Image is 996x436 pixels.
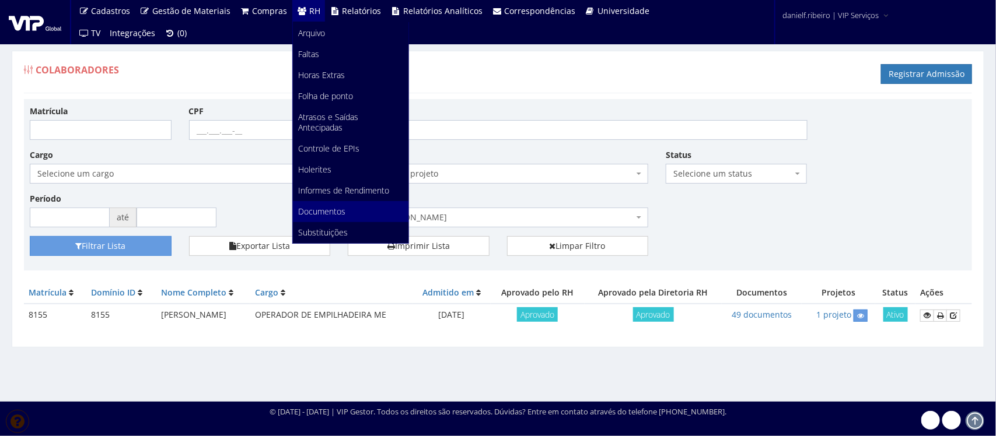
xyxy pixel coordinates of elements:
[299,164,332,175] span: Holerites
[403,5,483,16] span: Relatórios Analíticos
[37,168,316,180] span: Selecione um cargo
[722,282,802,304] th: Documentos
[517,307,558,322] span: Aprovado
[816,309,851,320] a: 1 projeto
[74,22,106,44] a: TV
[673,168,793,180] span: Selecione um status
[160,22,192,44] a: (0)
[36,64,119,76] span: Colaboradores
[597,5,649,16] span: Universidade
[152,5,230,16] span: Gestão de Materiais
[309,5,320,16] span: RH
[91,287,135,298] a: Domínio ID
[9,13,61,31] img: logo
[883,307,908,322] span: Ativo
[915,282,972,304] th: Ações
[881,64,972,84] a: Registrar Admissão
[875,282,915,304] th: Status
[348,236,490,256] a: Imprimir Lista
[293,65,408,86] a: Horas Extras
[299,48,320,59] span: Faltas
[507,236,649,256] a: Limpar Filtro
[106,22,160,44] a: Integrações
[30,149,53,161] label: Cargo
[86,304,156,326] td: 8155
[293,44,408,65] a: Faltas
[92,5,131,16] span: Cadastros
[30,236,172,256] button: Filtrar Lista
[293,180,408,201] a: Informes de Rendimento
[633,307,674,322] span: Aprovado
[348,208,648,227] span: 8155 - ADRIANO DE FREITAS RODRIGUES
[299,90,354,101] span: Folha de ponto
[92,27,101,38] span: TV
[255,287,278,298] a: Cargo
[189,236,331,256] button: Exportar Lista
[253,5,288,16] span: Compras
[293,201,408,222] a: Documentos
[30,164,330,184] span: Selecione um cargo
[110,27,156,38] span: Integrações
[505,5,576,16] span: Correspondências
[348,164,648,184] span: Selecione um projeto
[343,5,382,16] span: Relatórios
[293,23,408,44] a: Arquivo
[293,138,408,159] a: Controle de EPIs
[355,168,634,180] span: Selecione um projeto
[299,227,348,238] span: Substituições
[270,406,726,417] div: © [DATE] - [DATE] | VIP Gestor. Todos os direitos são reservados. Dúvidas? Entre em contato atrav...
[299,69,345,80] span: Horas Extras
[29,287,67,298] a: Matrícula
[299,143,360,154] span: Controle de EPIs
[30,193,61,205] label: Período
[355,212,634,223] span: 8155 - ADRIANO DE FREITAS RODRIGUES
[161,287,226,298] a: Nome Completo
[802,282,875,304] th: Projetos
[177,27,187,38] span: (0)
[666,164,808,184] span: Selecione um status
[585,282,722,304] th: Aprovado pela Diretoria RH
[293,86,408,107] a: Folha de ponto
[293,222,408,243] a: Substituições
[413,304,491,326] td: [DATE]
[782,9,879,21] span: danielf.ribeiro | VIP Serviços
[299,27,326,38] span: Arquivo
[299,206,346,217] span: Documentos
[422,287,474,298] a: Admitido em
[24,304,86,326] td: 8155
[293,107,408,138] a: Atrasos e Saídas Antecipadas
[30,106,68,117] label: Matrícula
[250,304,413,326] td: OPERADOR DE EMPILHADEIRA ME
[293,159,408,180] a: Holerites
[156,304,250,326] td: [PERSON_NAME]
[732,309,792,320] a: 49 documentos
[189,120,331,140] input: ___.___.___-__
[110,208,137,227] span: até
[491,282,585,304] th: Aprovado pelo RH
[299,185,390,196] span: Informes de Rendimento
[189,106,204,117] label: CPF
[666,149,691,161] label: Status
[299,111,359,133] span: Atrasos e Saídas Antecipadas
